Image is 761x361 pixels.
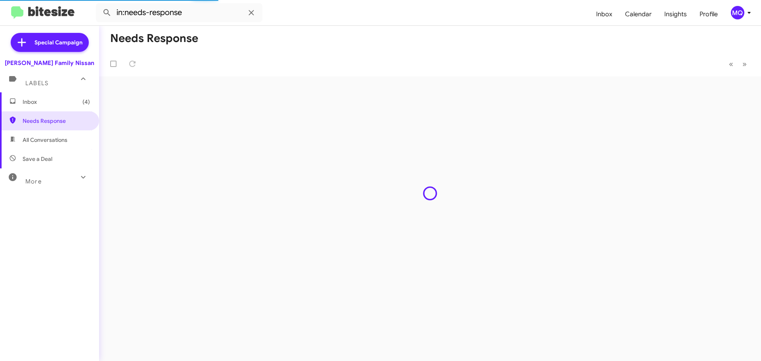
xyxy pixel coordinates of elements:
span: More [25,178,42,185]
span: « [729,59,733,69]
a: Insights [658,3,693,26]
a: Special Campaign [11,33,89,52]
div: [PERSON_NAME] Family Nissan [5,59,94,67]
button: Previous [724,56,738,72]
span: Needs Response [23,117,90,125]
span: Inbox [23,98,90,106]
button: Next [738,56,751,72]
a: Inbox [590,3,619,26]
span: All Conversations [23,136,67,144]
a: Profile [693,3,724,26]
span: (4) [82,98,90,106]
span: Save a Deal [23,155,52,163]
button: MQ [724,6,752,19]
span: Labels [25,80,48,87]
div: MQ [731,6,744,19]
nav: Page navigation example [725,56,751,72]
input: Search [96,3,262,22]
span: Special Campaign [34,38,82,46]
span: » [742,59,747,69]
h1: Needs Response [110,32,198,45]
a: Calendar [619,3,658,26]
